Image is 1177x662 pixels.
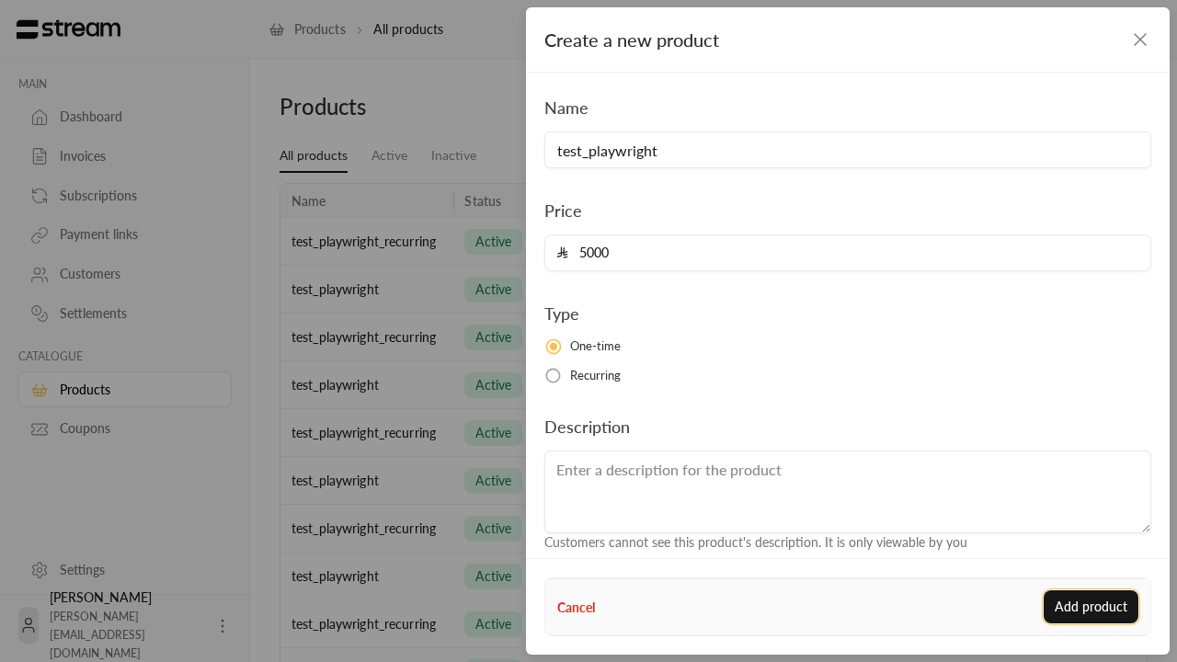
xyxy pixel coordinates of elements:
label: Name [544,95,588,120]
button: Cancel [557,598,595,617]
input: Enter the name of the product [544,131,1151,168]
span: Create a new product [544,29,719,51]
button: Add product [1044,590,1138,623]
label: Type [544,301,579,326]
span: Customers cannot see this product's description. It is only viewable by you [544,534,967,550]
label: Price [544,198,582,223]
label: Description [544,414,630,439]
input: Enter the price for the product [568,235,1139,270]
span: Recurring [570,367,622,385]
span: One-time [570,337,622,356]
